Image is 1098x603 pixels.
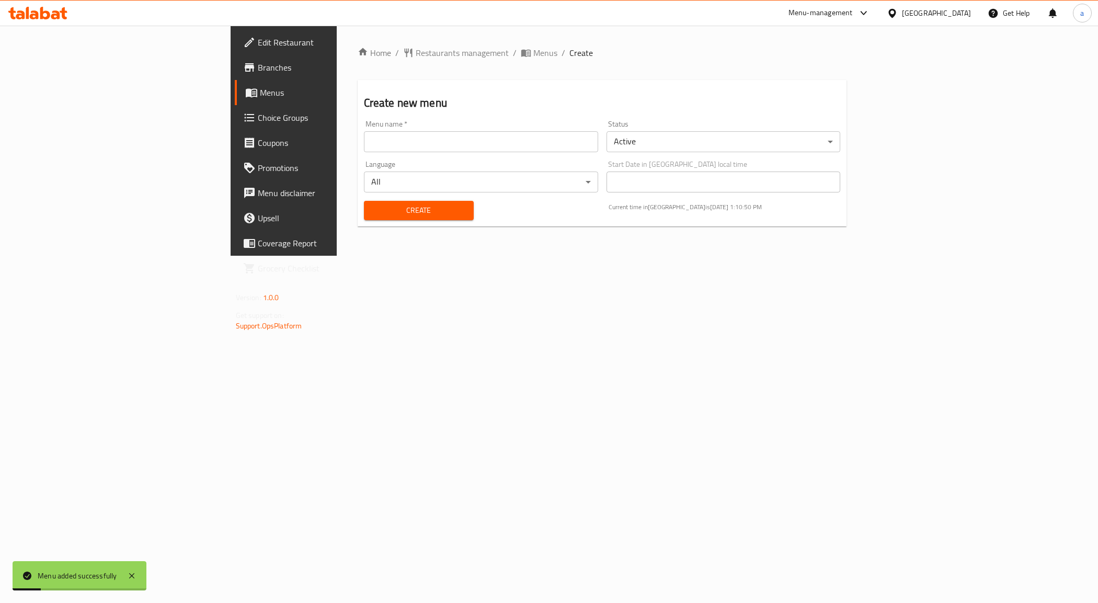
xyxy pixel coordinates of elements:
span: Create [569,47,593,59]
span: Create [372,204,465,217]
h2: Create new menu [364,95,841,111]
a: Menus [521,47,557,59]
a: Grocery Checklist [235,256,414,281]
a: Promotions [235,155,414,180]
a: Coupons [235,130,414,155]
a: Support.OpsPlatform [236,319,302,333]
div: [GEOGRAPHIC_DATA] [902,7,971,19]
input: Please enter Menu name [364,131,598,152]
a: Menu disclaimer [235,180,414,206]
span: Menus [533,47,557,59]
p: Current time in [GEOGRAPHIC_DATA] is [DATE] 1:10:50 PM [609,202,841,212]
a: Menus [235,80,414,105]
span: Grocery Checklist [258,262,406,275]
span: Branches [258,61,406,74]
span: Menu disclaimer [258,187,406,199]
a: Upsell [235,206,414,231]
button: Create [364,201,474,220]
span: Choice Groups [258,111,406,124]
span: Menus [260,86,406,99]
span: Upsell [258,212,406,224]
span: Promotions [258,162,406,174]
div: Active [607,131,841,152]
div: All [364,172,598,192]
a: Branches [235,55,414,80]
nav: breadcrumb [358,47,847,59]
span: Restaurants management [416,47,509,59]
a: Edit Restaurant [235,30,414,55]
a: Coverage Report [235,231,414,256]
span: Edit Restaurant [258,36,406,49]
li: / [562,47,565,59]
li: / [513,47,517,59]
div: Menu added successfully [38,570,117,582]
span: Coverage Report [258,237,406,249]
span: 1.0.0 [263,291,279,304]
span: Get support on: [236,309,284,322]
span: Coupons [258,136,406,149]
a: Restaurants management [403,47,509,59]
span: a [1080,7,1084,19]
span: Version: [236,291,261,304]
a: Choice Groups [235,105,414,130]
div: Menu-management [788,7,853,19]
